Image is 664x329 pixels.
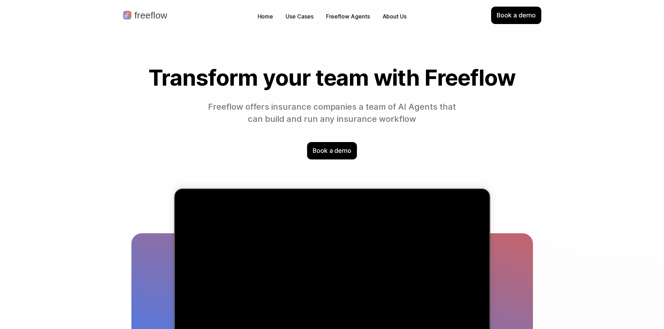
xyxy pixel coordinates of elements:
a: Freeflow Agents [322,11,373,22]
p: freeflow [135,11,167,20]
p: Book a demo [313,146,351,155]
a: About Us [379,11,410,22]
p: Book a demo [497,11,535,20]
p: Freeflow offers insurance companies a team of AI Agents that can build and run any insurance work... [205,101,459,125]
p: About Us [382,13,406,21]
div: Book a demo [307,142,357,159]
div: Book a demo [491,7,541,24]
p: Freeflow Agents [326,13,370,21]
button: Use Cases [282,11,317,22]
p: Use Cases [286,13,313,21]
h1: Transform your team with Freeflow [131,65,533,90]
p: Home [258,13,273,21]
